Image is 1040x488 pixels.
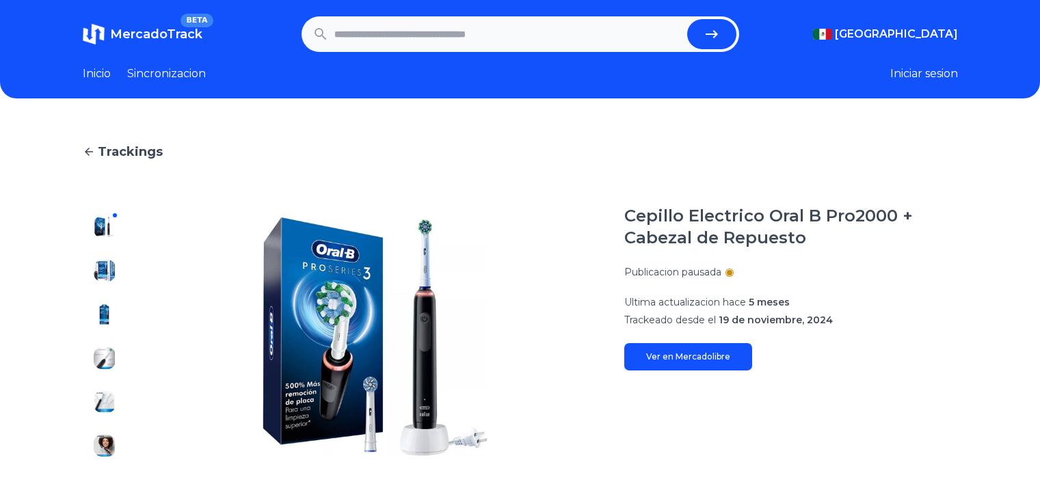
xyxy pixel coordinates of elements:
[624,296,746,308] span: Ultima actualizacion hace
[127,66,206,82] a: Sincronizacion
[624,205,958,249] h1: Cepillo Electrico Oral B Pro2000 + Cabezal de Repuesto
[749,296,790,308] span: 5 meses
[94,260,116,282] img: Cepillo Electrico Oral B Pro2000 + Cabezal de Repuesto
[94,303,116,325] img: Cepillo Electrico Oral B Pro2000 + Cabezal de Repuesto
[181,14,213,27] span: BETA
[719,314,833,326] span: 19 de noviembre, 2024
[83,23,202,45] a: MercadoTrackBETA
[94,216,116,238] img: Cepillo Electrico Oral B Pro2000 + Cabezal de Repuesto
[154,205,597,467] img: Cepillo Electrico Oral B Pro2000 + Cabezal de Repuesto
[94,391,116,413] img: Cepillo Electrico Oral B Pro2000 + Cabezal de Repuesto
[624,314,716,326] span: Trackeado desde el
[83,66,111,82] a: Inicio
[890,66,958,82] button: Iniciar sesion
[624,265,721,279] p: Publicacion pausada
[83,23,105,45] img: MercadoTrack
[98,142,163,161] span: Trackings
[835,26,958,42] span: [GEOGRAPHIC_DATA]
[83,142,958,161] a: Trackings
[94,435,116,457] img: Cepillo Electrico Oral B Pro2000 + Cabezal de Repuesto
[813,29,832,40] img: Mexico
[110,27,202,42] span: MercadoTrack
[813,26,958,42] button: [GEOGRAPHIC_DATA]
[94,347,116,369] img: Cepillo Electrico Oral B Pro2000 + Cabezal de Repuesto
[624,343,752,370] a: Ver en Mercadolibre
